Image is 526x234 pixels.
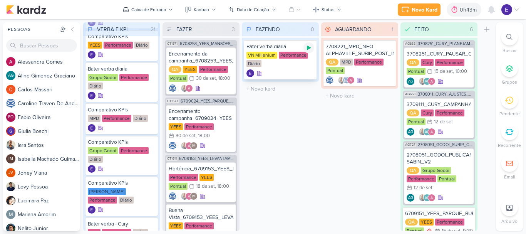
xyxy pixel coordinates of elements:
[407,77,414,85] div: Aline Gimenez Graciano
[88,115,101,122] div: MPD
[185,192,193,200] img: Alessandra Gomes
[407,59,419,66] div: QA
[407,194,414,202] div: Aline Gimenez Graciano
[6,71,15,80] div: Aline Gimenez Graciano
[196,184,215,189] div: 18 de set
[408,196,413,200] p: AG
[196,76,216,81] div: 30 de set
[419,128,426,136] img: Iara Santos
[18,141,80,149] div: I a r a S a n t o s
[88,106,156,113] div: Comparativo KPIs
[88,188,126,195] div: [PERSON_NAME]
[6,26,59,33] div: Pessoas
[166,99,179,103] span: CT1577
[88,51,95,59] div: Criador(a): Eduardo Quaresma
[404,143,416,147] span: AG727
[6,85,15,94] img: Carlos Massari
[504,173,515,180] p: Email
[6,210,15,219] img: Mariana Amorim
[246,69,254,77] img: Eduardo Quaresma
[279,52,308,59] div: Performance
[8,74,14,78] p: AG
[169,222,183,229] div: YEES
[184,123,214,130] div: Performance
[407,175,436,182] div: Performance
[192,144,196,148] p: IM
[6,39,77,52] input: Buscar Pessoas
[434,120,453,125] div: 12 de set
[199,174,214,181] div: YEES
[407,68,425,75] div: Pontual
[407,118,425,125] div: Pontual
[423,77,431,85] div: Aline Gimenez Graciano
[414,185,432,190] div: 12 de set
[18,183,80,191] div: L e v y P e s s o a
[326,43,394,57] div: 7708221_MPD_NEO ALPHAVILLE_SUBIR_POST_IMPULSIONAMENTO_META_ADS
[88,74,118,81] div: Grupo Godoi
[502,79,517,86] p: Grupos
[404,42,416,46] span: AG638
[184,222,214,229] div: Performance
[88,165,95,173] img: Eduardo Quaresma
[18,210,80,219] div: M a r i a n a A m o r i m
[169,183,188,190] div: Pontual
[498,142,521,149] p: Recorrente
[6,154,15,163] div: Isabella Machado Guimarães
[88,33,156,40] div: Comparativo KPIs
[423,128,431,136] div: Aline Gimenez Graciano
[6,113,15,122] div: Fabio Oliveira
[88,124,95,132] img: Eduardo Quaresma
[428,77,436,85] img: Alessandra Gomes
[179,142,198,150] div: Colaboradores: Iara Santos, Alessandra Gomes, Isabella Machado Guimarães
[326,59,338,66] div: QA
[425,130,430,134] p: AG
[176,133,196,138] div: 30 de set
[407,101,471,108] div: 3709111_CURY_CAMPANHA_DE_CONTRATAÇÃO_RJ_V3
[243,83,317,94] input: + Novo kard
[199,66,228,73] div: Performance
[18,58,80,66] div: A l e s s a n d r a G o m e s
[398,3,441,16] button: Novo Kard
[166,157,178,161] span: CT1611
[18,197,80,205] div: L u c i m a r a P a z
[169,192,176,200] div: Criador(a): Caroline Traven De Andrade
[407,77,414,85] div: Criador(a): Aline Gimenez Graciano
[405,219,418,226] div: QA
[419,219,434,226] div: YEES
[499,110,520,117] p: Pendente
[216,76,230,81] div: , 18:00
[119,197,134,204] div: Diário
[134,42,149,49] div: Diário
[246,43,314,50] div: Bater verba diaria
[421,59,434,66] div: Cury
[88,221,156,227] div: Bater verba - Cury
[425,80,430,84] p: AG
[190,192,198,200] div: Isabella Machado Guimarães
[88,82,103,89] div: Diário
[417,77,436,85] div: Colaboradores: Iara Santos, Aline Gimenez Graciano, Alessandra Gomes
[185,142,193,150] img: Alessandra Gomes
[169,108,233,122] div: Encerramento campanha_6709024_YEES_PARQUE_BUENA_VISTA_NOVA_CAMPANHA_TEASER_META
[169,142,176,150] img: Caroline Traven De Andrade
[340,59,353,66] div: MPD
[88,92,95,99] img: Eduardo Quaresma
[419,194,426,202] img: Iara Santos
[119,74,149,81] div: Performance
[88,139,156,146] div: Comparativo KPIs
[88,42,102,49] div: YEES
[169,51,233,64] div: Encerramento da campanha_6708253_YEES_MANSÕES_SUBIR_PEÇAS_CAMPANHA
[102,115,131,122] div: Performance
[453,69,467,74] div: , 10:00
[6,126,15,136] img: Giulia Boschi
[169,75,188,82] div: Pontual
[434,69,453,74] div: 15 de set
[180,42,236,46] span: 6708253_YEES_MANSÕES_SUBIR_PEÇAS_CAMPANHA
[181,84,188,92] img: Iara Santos
[133,115,148,122] div: Diário
[88,206,95,214] div: Criador(a): Eduardo Quaresma
[407,128,414,136] div: Aline Gimenez Graciano
[419,77,426,85] img: Iara Santos
[179,84,193,92] div: Colaboradores: Iara Santos, Alessandra Gomes
[323,90,397,101] input: + Novo kard
[179,192,198,200] div: Colaboradores: Iara Santos, Alessandra Gomes, Isabella Machado Guimarães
